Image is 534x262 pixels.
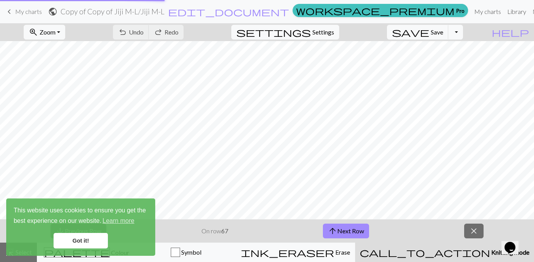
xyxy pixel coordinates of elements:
span: edit_document [168,6,289,17]
span: Settings [312,28,334,37]
p: On row [201,226,228,236]
a: dismiss cookie message [54,233,108,248]
span: ink_eraser [241,247,334,258]
strong: 67 [221,227,228,234]
span: close [469,226,479,236]
span: Symbol [180,248,201,256]
span: workspace_premium [296,5,454,16]
a: Library [504,4,529,19]
span: Zoom [40,28,55,36]
span: My charts [15,8,42,15]
i: Settings [236,28,311,37]
button: Erase [236,243,355,262]
button: Next Row [323,224,369,238]
button: Knitting mode [355,243,534,262]
button: Symbol [137,243,236,262]
button: Save [387,25,449,40]
span: help [492,27,529,38]
span: This website uses cookies to ensure you get the best experience on our website. [14,206,148,227]
div: cookieconsent [6,198,155,256]
button: Zoom [24,25,65,40]
span: zoom_in [29,27,38,38]
span: public [48,6,57,17]
span: arrow_upward [328,226,337,236]
button: SettingsSettings [231,25,339,40]
h2: Copy of Copy of Jiji M-L / Jiji M-L [61,7,165,16]
span: save [392,27,429,38]
a: learn more about cookies [101,215,135,227]
span: Erase [334,248,350,256]
span: settings [236,27,311,38]
iframe: chat widget [501,231,526,254]
span: Save [431,28,443,36]
a: Pro [293,4,468,17]
span: highlight_alt [5,247,14,258]
span: Knitting mode [490,248,529,256]
a: My charts [471,4,504,19]
a: My charts [5,5,42,18]
span: keyboard_arrow_left [5,6,14,17]
span: call_to_action [360,247,490,258]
